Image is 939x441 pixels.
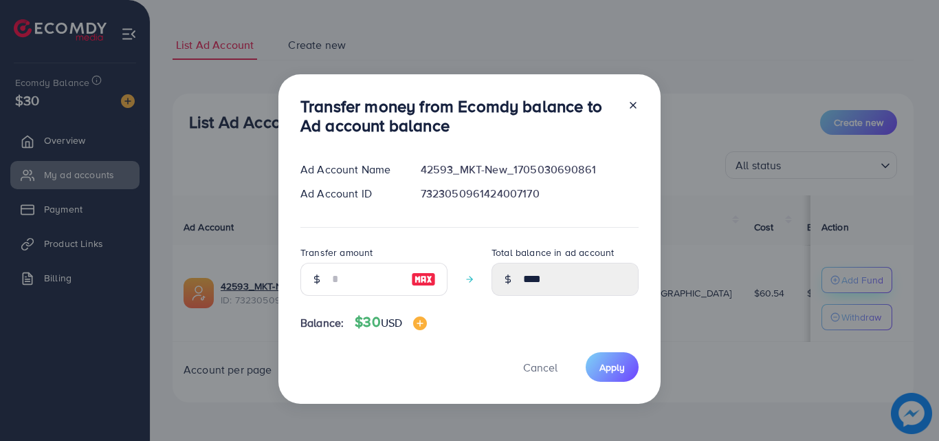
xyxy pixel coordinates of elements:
span: USD [381,315,402,330]
label: Total balance in ad account [491,246,614,259]
span: Apply [599,361,625,374]
span: Cancel [523,360,557,375]
button: Cancel [506,352,575,382]
div: Ad Account ID [289,186,410,202]
span: Balance: [300,315,344,331]
div: 42593_MKT-New_1705030690861 [410,162,650,178]
h3: Transfer money from Ecomdy balance to Ad account balance [300,96,617,136]
label: Transfer amount [300,246,373,259]
div: Ad Account Name [289,162,410,178]
button: Apply [586,352,639,382]
img: image [411,271,436,288]
h4: $30 [355,314,427,331]
div: 7323050961424007170 [410,186,650,202]
img: image [413,316,427,330]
